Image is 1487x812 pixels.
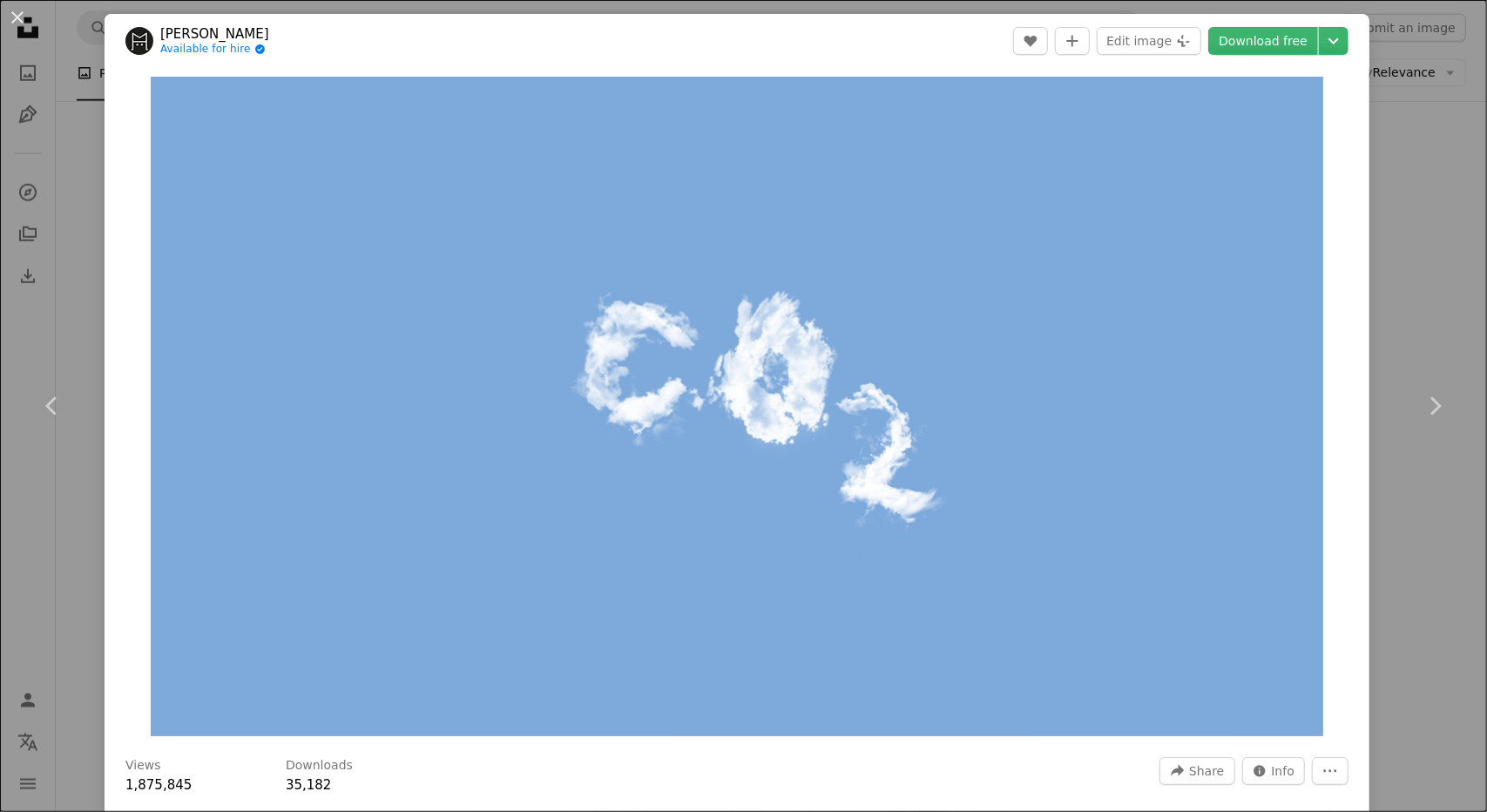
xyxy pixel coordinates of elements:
button: More Actions [1312,757,1348,785]
span: Share [1189,758,1224,784]
a: [PERSON_NAME] [160,25,269,43]
h3: Downloads [286,757,353,775]
button: Add to Collection [1055,27,1090,55]
span: 1,875,845 [125,777,192,793]
button: Edit image [1097,27,1201,55]
img: a plane flying in the sky with the word go written in it [151,77,1323,736]
span: 35,182 [286,777,332,793]
span: Info [1272,758,1295,784]
a: Available for hire [160,43,269,57]
h3: Views [125,757,161,775]
button: Share this image [1159,757,1234,785]
a: Download free [1208,27,1318,55]
button: Choose download size [1319,27,1348,55]
button: Stats about this image [1242,757,1306,785]
img: Go to Matthias Heyde's profile [125,27,153,55]
a: Next [1382,322,1487,490]
button: Like [1013,27,1048,55]
button: Zoom in on this image [151,77,1323,736]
